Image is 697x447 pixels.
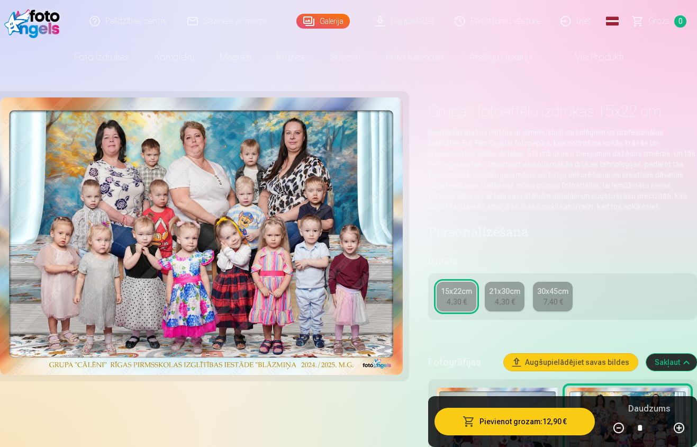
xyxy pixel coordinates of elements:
h5: Izmērs [428,254,697,269]
a: 15x22cm4,30 € [437,282,476,311]
div: gab. [648,415,664,441]
a: Krūzes [264,42,317,72]
button: Sakļaut [646,354,697,371]
a: Komplekti [142,42,207,72]
p: Iemūžiniet īpašus mirkļus ar ģimeni, klasi vai kolēģiem uz profesionālas kvalitātes Fuji Film Cry... [428,127,697,212]
a: Foto kalendāri [373,42,456,72]
a: 21x30cm4,30 € [485,282,524,311]
div: 30x45cm [537,286,568,297]
a: Visi produkti [545,42,636,72]
div: 15x22cm [441,286,472,297]
div: 4,30 € [447,297,467,307]
div: 7,40 € [543,297,563,307]
h5: Daudzums [628,403,670,415]
img: /fa1 [4,4,65,38]
a: Atslēgu piekariņi [456,42,545,72]
div: 4,30 € [495,297,515,307]
div: 21x30cm [489,286,520,297]
a: Galerija [296,14,350,29]
span: Grozs [648,15,670,28]
h1: Grupas fotoattēlu izdrukas 15x22 cm [428,102,697,121]
span: 0 [674,15,686,28]
button: Augšupielādējiet savas bildes [504,354,638,371]
a: Foto izdrukas [61,42,142,72]
a: Magnēti [207,42,264,72]
h4: Personalizēšana [428,225,697,242]
a: Suvenīri [317,42,373,72]
h5: Fotogrāfijas [428,355,495,370]
a: 30x45cm7,40 € [533,282,573,311]
button: Pievienot grozam:12,90 € [435,408,594,435]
